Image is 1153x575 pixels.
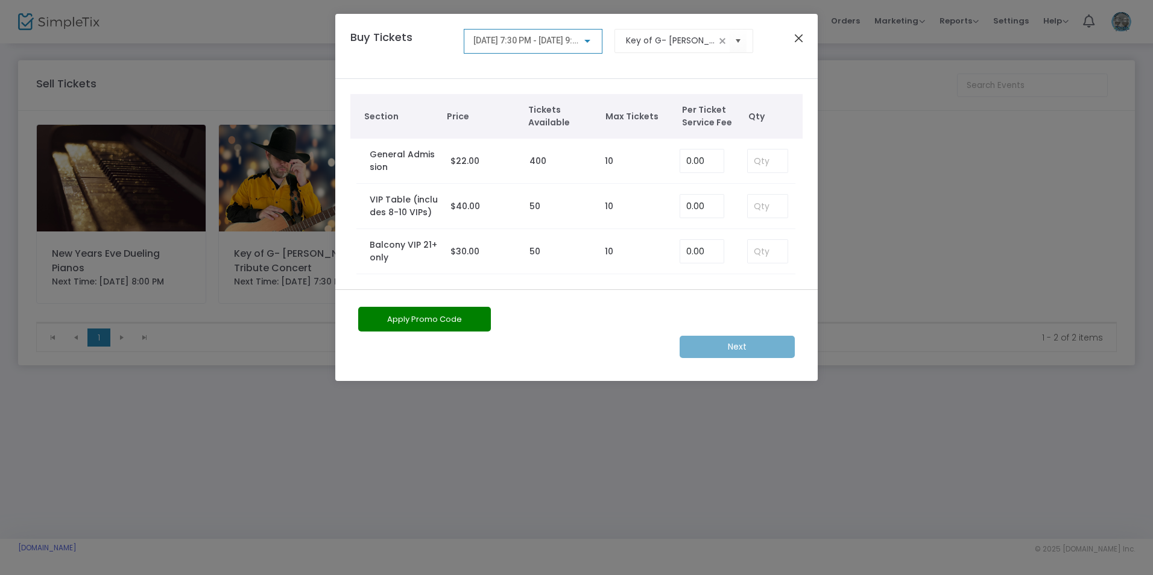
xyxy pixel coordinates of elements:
[715,34,730,48] span: clear
[450,155,479,167] span: $22.00
[605,110,671,123] span: Max Tickets
[528,104,593,129] span: Tickets Available
[748,195,788,218] input: Qty
[370,239,438,264] label: Balcony VIP 21+ only
[529,245,540,258] label: 50
[680,195,724,218] input: Enter Service Fee
[748,240,788,263] input: Qty
[605,245,613,258] label: 10
[626,34,716,47] input: Select an event
[370,148,438,174] label: General Admission
[605,155,613,168] label: 10
[450,200,480,212] span: $40.00
[450,245,479,257] span: $30.00
[473,36,596,45] span: [DATE] 7:30 PM - [DATE] 9:30 PM
[529,155,546,168] label: 400
[364,110,435,123] span: Section
[682,104,742,129] span: Per Ticket Service Fee
[748,149,788,172] input: Qty
[529,200,540,213] label: 50
[344,29,458,63] h4: Buy Tickets
[605,200,613,213] label: 10
[791,30,807,46] button: Close
[680,149,724,172] input: Enter Service Fee
[680,240,724,263] input: Enter Service Fee
[447,110,516,123] span: Price
[730,28,747,53] button: Select
[370,193,438,219] label: VIP Table (includes 8-10 VIPs)
[358,307,491,331] button: Apply Promo Code
[748,110,797,123] span: Qty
